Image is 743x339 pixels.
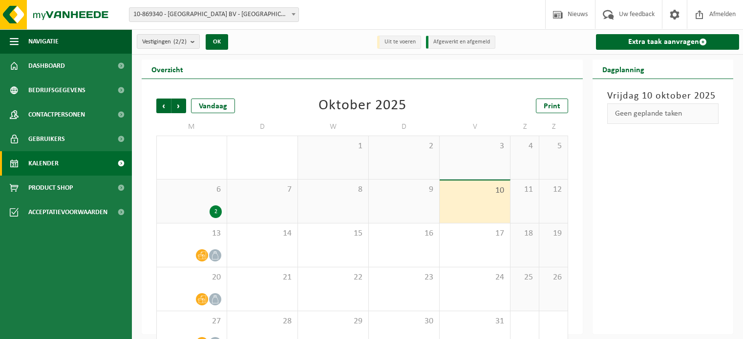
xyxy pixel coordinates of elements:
span: Gebruikers [28,127,65,151]
span: Vestigingen [142,35,187,49]
span: Dashboard [28,54,65,78]
span: 4 [515,141,534,152]
span: Navigatie [28,29,59,54]
span: Contactpersonen [28,102,85,127]
span: 30 [374,316,434,327]
span: Acceptatievoorwaarden [28,200,107,224]
span: 10-869340 - KORTRIJK BUSINESS PARK BV - KORTRIJK [129,7,299,22]
span: 21 [232,272,293,283]
span: 9 [374,184,434,195]
button: Vestigingen(2/2) [137,34,200,49]
span: 25 [515,272,534,283]
span: 26 [544,272,563,283]
span: 27 [162,316,222,327]
span: 20 [162,272,222,283]
div: Vandaag [191,99,235,113]
td: D [369,118,440,136]
span: Print [544,102,560,110]
span: 31 [445,316,505,327]
span: 3 [445,141,505,152]
span: 19 [544,228,563,239]
span: 18 [515,228,534,239]
span: 1 [303,141,363,152]
span: 2 [374,141,434,152]
li: Uit te voeren [377,36,421,49]
a: Print [536,99,568,113]
span: 16 [374,228,434,239]
td: W [298,118,369,136]
span: 10-869340 - KORTRIJK BUSINESS PARK BV - KORTRIJK [129,8,298,21]
span: 24 [445,272,505,283]
span: 5 [544,141,563,152]
span: 12 [544,184,563,195]
span: 8 [303,184,363,195]
td: D [227,118,298,136]
span: 22 [303,272,363,283]
span: Vorige [156,99,171,113]
span: 6 [162,184,222,195]
li: Afgewerkt en afgemeld [426,36,495,49]
count: (2/2) [173,39,187,45]
span: Kalender [28,151,59,176]
span: 29 [303,316,363,327]
span: 14 [232,228,293,239]
td: Z [510,118,539,136]
div: Oktober 2025 [318,99,406,113]
span: Product Shop [28,176,73,200]
td: M [156,118,227,136]
td: V [440,118,510,136]
h2: Dagplanning [593,60,654,79]
span: 11 [515,184,534,195]
td: Z [539,118,568,136]
a: Extra taak aanvragen [596,34,739,50]
span: Bedrijfsgegevens [28,78,85,102]
div: 2 [210,205,222,218]
span: Volgende [171,99,186,113]
button: OK [206,34,228,50]
span: 7 [232,184,293,195]
span: 13 [162,228,222,239]
span: 15 [303,228,363,239]
span: 23 [374,272,434,283]
h3: Vrijdag 10 oktober 2025 [607,89,719,103]
h2: Overzicht [142,60,193,79]
span: 17 [445,228,505,239]
div: Geen geplande taken [607,103,719,124]
span: 28 [232,316,293,327]
span: 10 [445,185,505,196]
